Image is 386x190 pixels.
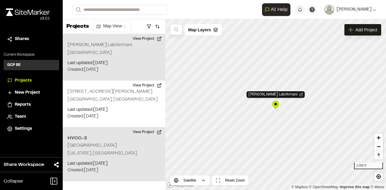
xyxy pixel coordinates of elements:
[374,172,383,181] button: Find my location
[324,5,376,14] button: [PERSON_NAME]
[15,77,32,84] span: Projects
[309,185,338,189] a: OpenStreetMap
[15,126,32,132] span: Settings
[340,185,370,189] a: Map feedback
[356,27,377,33] span: Add Project
[374,151,383,160] button: Reset bearing to north
[68,135,160,142] h2: HYCC-3
[68,167,160,174] p: Created: [DATE]
[7,126,55,132] a: Settings
[271,100,280,109] div: Map marker
[7,114,55,120] a: Team
[4,178,23,185] span: Collapse
[68,113,160,120] p: Created: [DATE]
[7,89,55,96] a: New Project
[374,142,383,151] button: Zoom out
[212,176,248,185] button: Reset Zoom
[72,5,83,15] button: Search
[68,50,160,56] p: [GEOGRAPHIC_DATA]
[68,96,160,103] p: [GEOGRAPHIC_DATA], [GEOGRAPHIC_DATA]
[374,133,383,142] button: Zoom in
[374,142,383,151] span: Zoom out
[262,3,290,16] button: Open AI Assistant
[354,163,383,169] div: 2,000 ft
[68,143,117,148] h2: [GEOGRAPHIC_DATA]
[129,127,165,137] button: View Project
[68,60,160,67] p: Last updated: [DATE]
[167,181,194,188] a: Mapbox logo
[337,6,372,13] span: [PERSON_NAME]
[291,185,308,189] a: Mapbox
[68,160,160,167] p: Last updated: [DATE]
[271,6,288,13] span: AI Help
[6,16,50,21] div: Oh geez...please don't...
[68,89,152,94] h2: [STREET_ADDRESS][PERSON_NAME]
[68,107,160,113] p: Last updated: [DATE]
[170,176,210,185] button: Satellite
[6,8,50,16] img: rebrand.png
[129,34,165,44] button: View Project
[68,67,160,73] p: Created: [DATE]
[7,101,55,108] a: Reports
[15,89,40,96] span: New Project
[68,150,160,157] p: [US_STATE], [GEOGRAPHIC_DATA]
[7,36,55,42] a: Shares
[15,36,29,42] span: Shares
[15,101,31,108] span: Reports
[129,81,165,90] button: View Project
[4,52,59,58] p: Current Workspace
[7,77,55,84] a: Projects
[188,26,211,33] span: Map Layers
[68,43,132,47] h2: [PERSON_NAME] Lab/Armani
[66,23,89,31] p: Projects
[262,3,293,16] div: Open AI Assistant
[247,91,305,98] div: Open Project
[7,62,21,68] h3: GCP BE
[4,161,44,168] span: Share Workspace
[371,185,384,189] a: Maxar
[15,114,26,120] span: Team
[324,5,334,14] img: User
